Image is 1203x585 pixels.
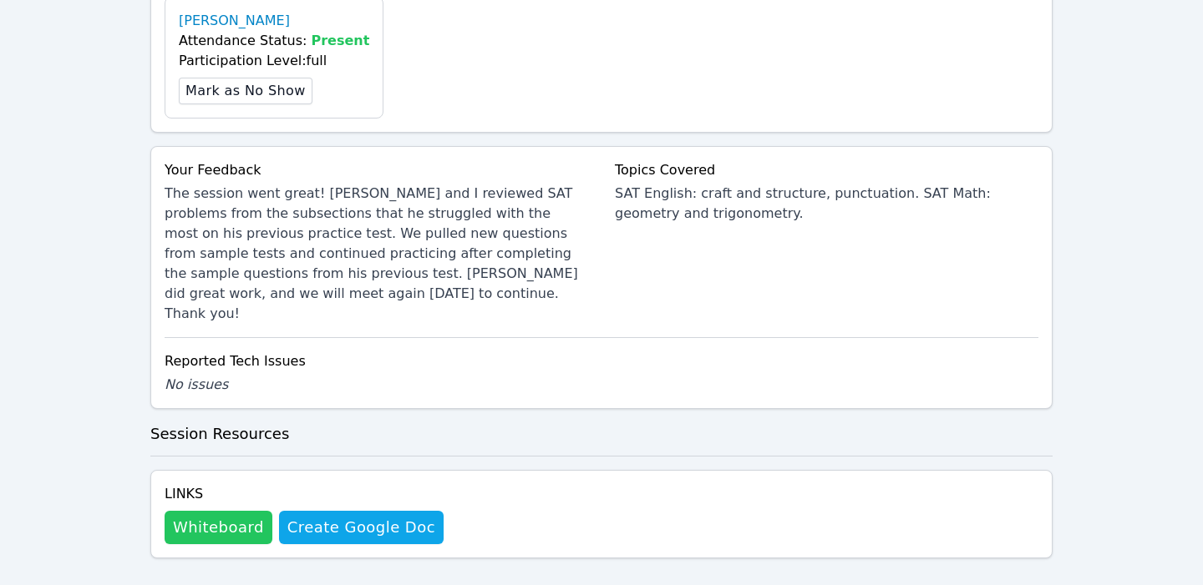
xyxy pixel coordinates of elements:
[179,11,290,31] a: [PERSON_NAME]
[179,31,369,51] div: Attendance Status:
[165,484,444,504] h4: Links
[165,184,588,324] div: The session went great! [PERSON_NAME] and I reviewed SAT problems from the subsections that he st...
[615,184,1038,224] div: SAT English: craft and structure, punctuation. SAT Math: geometry and trigonometry.
[615,160,1038,180] div: Topics Covered
[150,422,1053,446] h3: Session Resources
[179,51,369,71] div: Participation Level: full
[165,511,272,544] button: Whiteboard
[312,33,370,48] span: Present
[165,351,1038,371] div: Reported Tech Issues
[287,516,435,539] span: Create Google Doc
[165,160,588,180] div: Your Feedback
[165,376,228,392] span: No issues
[279,511,444,544] button: Create Google Doc
[179,78,312,104] button: Mark as No Show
